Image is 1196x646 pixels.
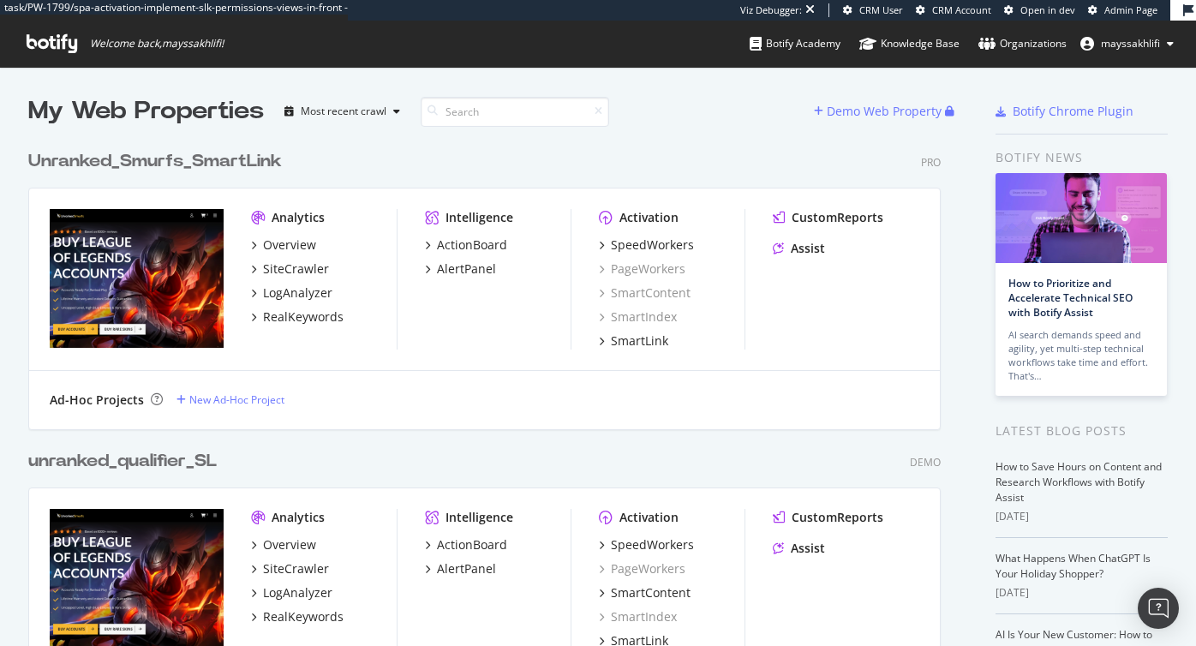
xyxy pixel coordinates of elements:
[750,21,840,67] a: Botify Academy
[740,3,802,17] div: Viz Debugger:
[978,21,1067,67] a: Organizations
[750,35,840,52] div: Botify Academy
[859,3,903,16] span: CRM User
[1101,36,1160,51] span: mayssakhlifi
[90,37,224,51] span: Welcome back, mayssakhlifi !
[1138,588,1179,629] div: Open Intercom Messenger
[1088,3,1157,17] a: Admin Page
[1067,30,1187,57] button: mayssakhlifi
[916,3,991,17] a: CRM Account
[978,35,1067,52] div: Organizations
[1004,3,1075,17] a: Open in dev
[1020,3,1075,16] span: Open in dev
[843,3,903,17] a: CRM User
[859,35,960,52] div: Knowledge Base
[859,21,960,67] a: Knowledge Base
[1104,3,1157,16] span: Admin Page
[932,3,991,16] span: CRM Account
